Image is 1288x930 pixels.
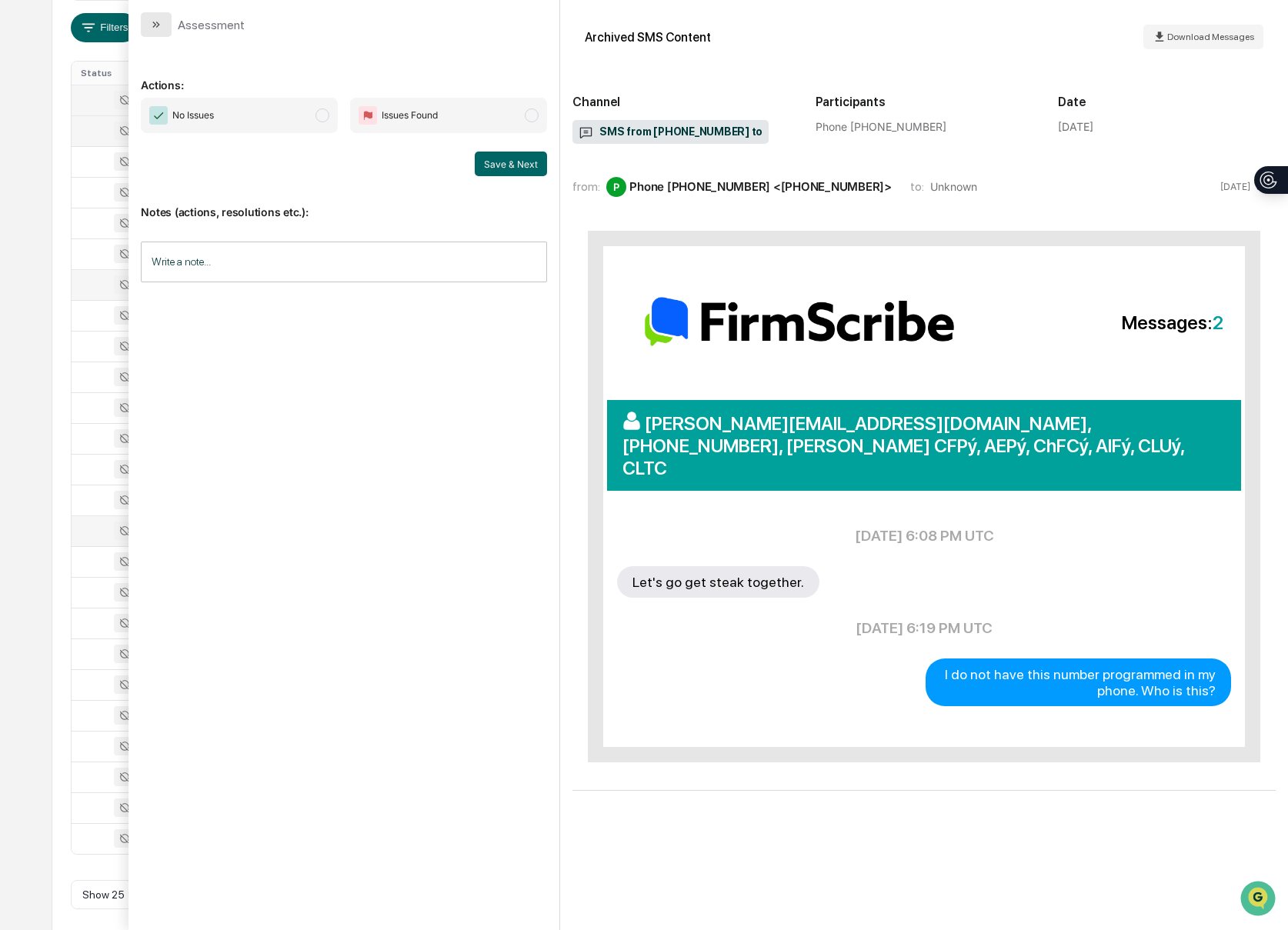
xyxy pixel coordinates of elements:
[141,187,547,218] p: Notes (actions, resolutions etc.):
[359,106,377,125] img: Flag
[52,118,252,133] div: Start new chat
[149,106,168,125] img: Checkmark
[572,95,790,109] h2: Channel
[1143,25,1263,49] button: Download Messages
[622,412,645,430] img: user_icon.png
[1058,120,1093,133] div: [DATE]
[926,658,1231,706] div: I do not have this number programmed in my phone. Who is this?
[625,279,973,364] img: logo-email.png
[930,180,977,193] span: Unknown
[607,400,1241,491] div: [PERSON_NAME][EMAIL_ADDRESS][DOMAIN_NAME], [PHONE_NUMBER], [PERSON_NAME] CFPý, AEPý, ChFCý, AIFý,...
[585,30,711,45] div: Archived SMS Content
[1239,879,1280,921] iframe: Open customer support
[616,508,1232,564] td: [DATE] 6:08 PM UTC
[71,13,138,42] button: Filters
[15,195,28,208] div: 🖐️
[616,600,1232,656] td: [DATE] 6:19 PM UTC
[141,60,547,92] p: Actions:
[172,108,214,123] span: No Issues
[1213,312,1223,334] span: 2
[178,18,245,32] div: Assessment
[15,32,280,57] p: How can we help?
[31,223,97,238] span: Data Lookup
[15,118,43,145] img: 1746055101610-c473b297-6a78-478c-a979-82029cc54cd1
[105,188,197,215] a: 🗄️Attestations
[579,125,762,140] span: SMS from [PHONE_NUMBER] to
[9,217,103,245] a: 🔎Data Lookup
[572,179,600,194] span: from:
[15,225,28,237] div: 🔎
[475,152,547,176] button: Save & Next
[31,194,99,209] span: Preclearance
[977,312,1223,334] span: Messages:
[629,179,891,194] div: Phone [PHONE_NUMBER] <[PHONE_NUMBER]>
[1058,95,1276,109] h2: Date
[910,179,924,194] span: to:
[1167,32,1254,42] span: Download Messages
[9,188,105,215] a: 🖐️Preclearance
[108,260,186,272] a: Powered byPylon
[617,566,819,598] div: Let's go get steak together.
[262,122,280,141] button: Start new chat
[1220,181,1250,192] time: Wednesday, October 8, 2025 at 1:00:14 PM
[127,194,191,209] span: Attestations
[816,120,1033,133] div: Phone [PHONE_NUMBER]
[382,108,438,123] span: Issues Found
[72,62,161,85] th: Status
[52,133,195,145] div: We're available if you need us!
[153,261,186,272] span: Pylon
[816,95,1033,109] h2: Participants
[112,195,124,208] div: 🗄️
[606,177,626,197] div: P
